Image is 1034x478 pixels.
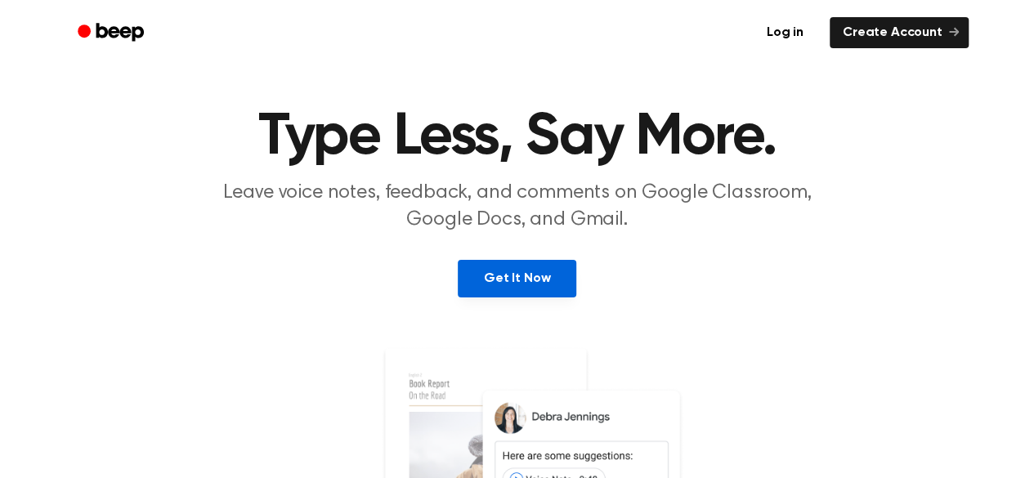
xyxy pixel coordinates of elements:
[204,180,831,234] p: Leave voice notes, feedback, and comments on Google Classroom, Google Docs, and Gmail.
[830,17,969,48] a: Create Account
[99,108,936,167] h1: Type Less, Say More.
[750,14,820,51] a: Log in
[458,260,576,297] a: Get It Now
[66,17,159,49] a: Beep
